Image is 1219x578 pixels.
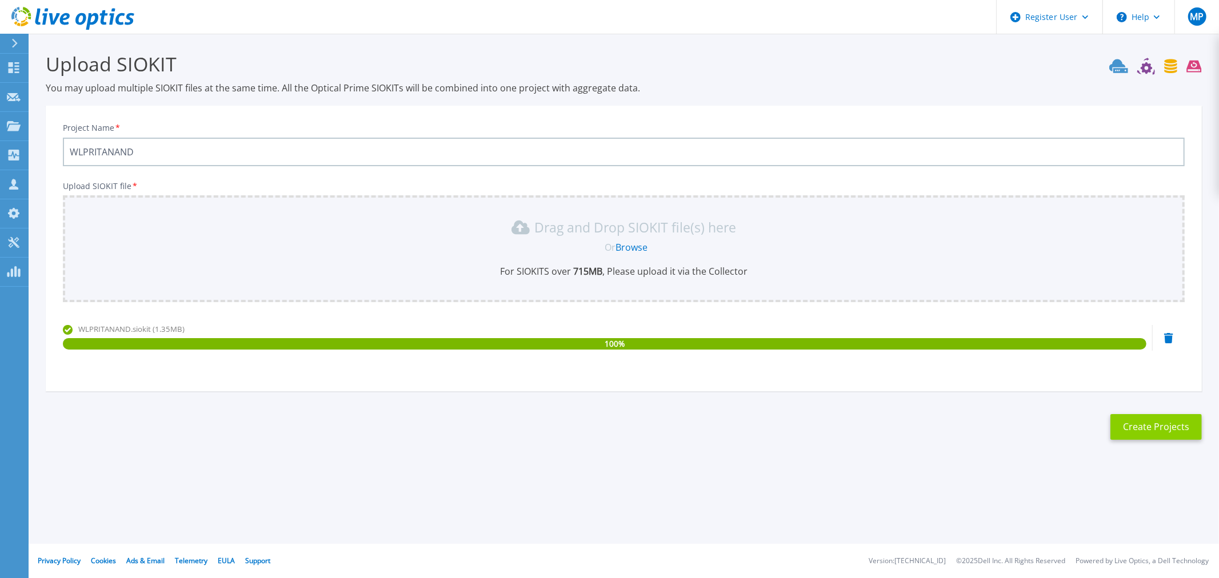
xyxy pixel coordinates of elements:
a: Support [245,556,270,565]
span: Or [605,241,616,254]
span: MP [1190,12,1204,21]
p: Upload SIOKIT file [63,182,1185,191]
label: Project Name [63,124,121,132]
a: Browse [616,241,648,254]
li: Version: [TECHNICAL_ID] [869,557,946,565]
li: Powered by Live Optics, a Dell Technology [1076,557,1209,565]
p: You may upload multiple SIOKIT files at the same time. All the Optical Prime SIOKITs will be comb... [46,82,1202,94]
a: Telemetry [175,556,207,565]
a: Ads & Email [126,556,165,565]
a: Privacy Policy [38,556,81,565]
span: 100 % [605,338,625,350]
p: Drag and Drop SIOKIT file(s) here [534,222,736,233]
p: For SIOKITS over , Please upload it via the Collector [70,265,1178,278]
input: Enter Project Name [63,138,1185,166]
b: 715 MB [571,265,602,278]
a: EULA [218,556,235,565]
li: © 2025 Dell Inc. All Rights Reserved [956,557,1065,565]
h3: Upload SIOKIT [46,51,1202,77]
span: WLPRITANAND.siokit (1.35MB) [78,324,185,334]
button: Create Projects [1110,414,1202,440]
a: Cookies [91,556,116,565]
div: Drag and Drop SIOKIT file(s) here OrBrowseFor SIOKITS over 715MB, Please upload it via the Collector [70,218,1178,278]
